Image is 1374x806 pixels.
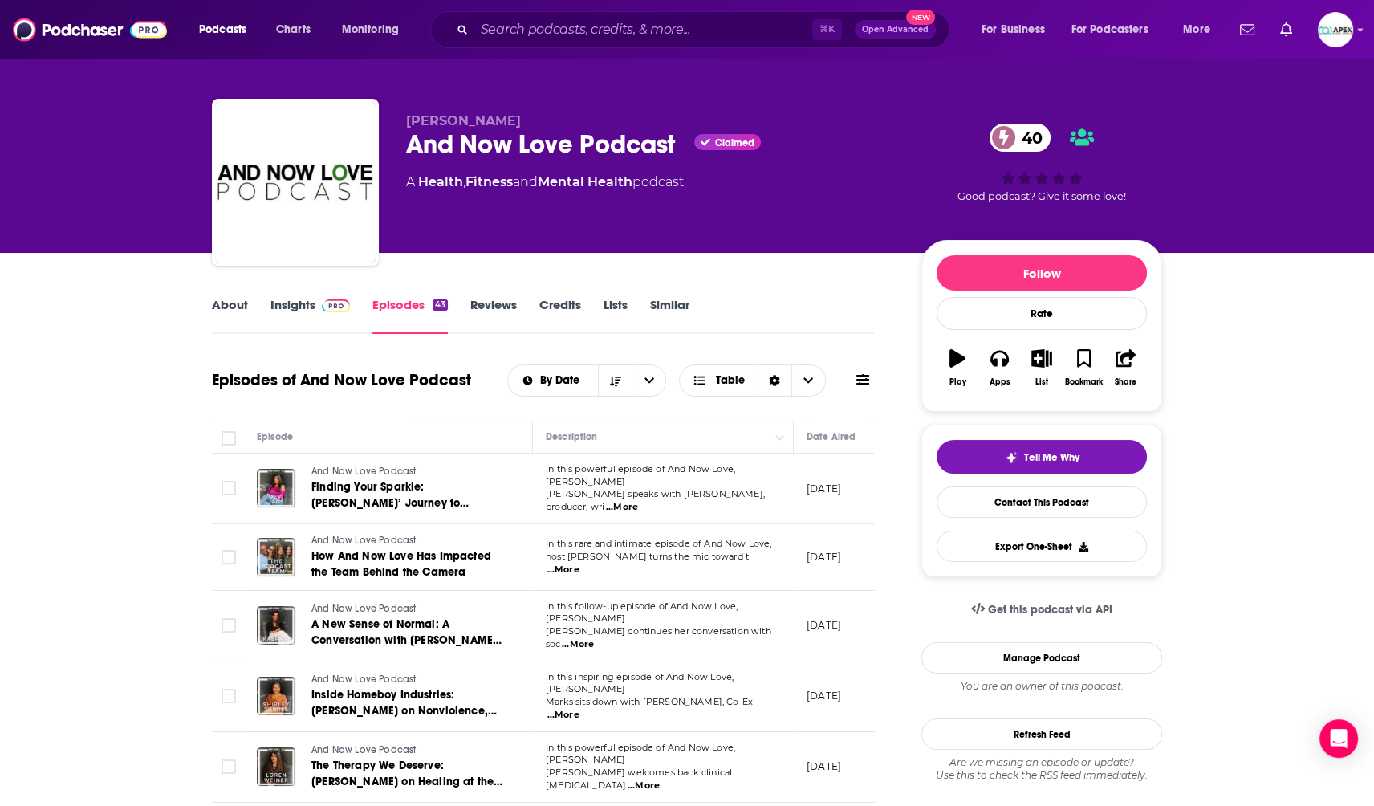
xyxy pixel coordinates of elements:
[311,602,504,617] a: And Now Love Podcast
[937,297,1147,330] div: Rate
[331,17,420,43] button: open menu
[546,551,749,562] span: host [PERSON_NAME] turns the mic toward t
[990,377,1010,387] div: Apps
[257,427,293,446] div: Episode
[807,427,856,446] div: Date Aired
[758,365,791,396] div: Sort Direction
[311,617,502,663] span: A New Sense of Normal: A Conversation with [PERSON_NAME] on Justice and Emotional Truth
[632,365,665,396] button: open menu
[957,190,1126,202] span: Good podcast? Give it some love!
[470,297,517,334] a: Reviews
[547,564,579,576] span: ...More
[1115,377,1136,387] div: Share
[445,11,965,48] div: Search podcasts, credits, & more...
[716,375,745,386] span: Table
[921,113,1162,213] div: 40Good podcast? Give it some love!
[311,466,416,477] span: And Now Love Podcast
[540,375,585,386] span: By Date
[937,531,1147,562] button: Export One-Sheet
[513,174,538,189] span: and
[546,696,753,707] span: Marks sits down with [PERSON_NAME], Co-Ex
[1318,12,1353,47] img: User Profile
[921,680,1162,693] div: You are an owner of this podcast.
[372,297,448,334] a: Episodes43
[990,124,1051,152] a: 40
[538,174,632,189] a: Mental Health
[988,603,1112,617] span: Get this podcast via API
[1024,451,1079,464] span: Tell Me Why
[311,674,416,685] span: And Now Love Podcast
[679,364,826,397] h2: Choose View
[311,603,416,614] span: And Now Love Podcast
[715,139,754,147] span: Claimed
[1274,16,1299,43] a: Show notifications dropdown
[311,548,504,580] a: How And Now Love Has Impacted the Team Behind the Camera
[342,18,399,41] span: Monitoring
[906,10,935,25] span: New
[1063,339,1104,397] button: Bookmark
[406,113,521,128] span: [PERSON_NAME]
[222,689,236,703] span: Toggle select row
[807,550,841,564] p: [DATE]
[276,18,311,41] span: Charts
[958,590,1125,629] a: Get this podcast via API
[311,673,504,687] a: And Now Love Podcast
[322,299,350,312] img: Podchaser Pro
[921,718,1162,750] button: Refresh Feed
[770,428,790,447] button: Column Actions
[562,638,594,651] span: ...More
[970,17,1065,43] button: open menu
[1105,339,1147,397] button: Share
[546,671,734,695] span: In this inspiring episode of And Now Love, [PERSON_NAME]
[1071,18,1148,41] span: For Podcasters
[1318,12,1353,47] button: Show profile menu
[270,297,350,334] a: InsightsPodchaser Pro
[855,20,936,39] button: Open AdvancedNew
[862,26,929,34] span: Open Advanced
[949,377,966,387] div: Play
[1183,18,1210,41] span: More
[921,642,1162,674] a: Manage Podcast
[1065,377,1103,387] div: Bookmark
[937,255,1147,291] button: Follow
[266,17,320,43] a: Charts
[546,625,771,649] span: [PERSON_NAME] continues her conversation with soc
[1172,17,1230,43] button: open menu
[546,488,765,512] span: [PERSON_NAME] speaks with [PERSON_NAME], producer, wri
[978,339,1020,397] button: Apps
[13,14,167,45] img: Podchaser - Follow, Share and Rate Podcasts
[311,688,497,734] span: Inside Homeboy Industries: [PERSON_NAME] on Nonviolence, Hope & Humanity
[546,427,597,446] div: Description
[982,18,1045,41] span: For Business
[418,174,463,189] a: Health
[1005,451,1018,464] img: tell me why sparkle
[215,102,376,263] img: And Now Love Podcast
[188,17,267,43] button: open menu
[222,618,236,633] span: Toggle select row
[1021,339,1063,397] button: List
[1234,16,1261,43] a: Show notifications dropdown
[1006,124,1051,152] span: 40
[222,759,236,774] span: Toggle select row
[311,535,416,546] span: And Now Love Podcast
[474,17,812,43] input: Search podcasts, credits, & more...
[465,174,513,189] a: Fitness
[812,19,842,40] span: ⌘ K
[650,297,689,334] a: Similar
[628,780,660,792] span: ...More
[508,375,599,386] button: open menu
[311,687,504,719] a: Inside Homeboy Industries: [PERSON_NAME] on Nonviolence, Hope & Humanity
[222,550,236,564] span: Toggle select row
[606,501,638,514] span: ...More
[311,744,416,755] span: And Now Love Podcast
[598,365,632,396] button: Sort Direction
[937,339,978,397] button: Play
[463,174,465,189] span: ,
[311,743,504,758] a: And Now Love Podcast
[311,758,504,790] a: The Therapy We Deserve: [PERSON_NAME] on Healing at the Root
[311,534,504,548] a: And Now Love Podcast
[1318,12,1353,47] span: Logged in as Apex
[311,617,504,649] a: A New Sense of Normal: A Conversation with [PERSON_NAME] on Justice and Emotional Truth
[212,297,248,334] a: About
